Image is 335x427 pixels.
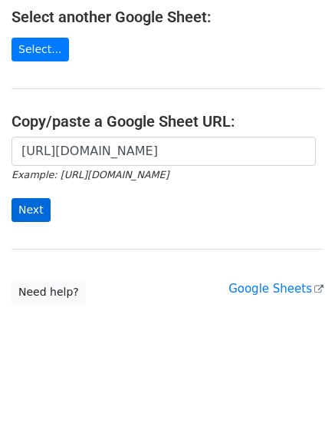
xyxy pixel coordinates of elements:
input: Paste your Google Sheet URL here [11,137,316,166]
iframe: Chat Widget [258,353,335,427]
input: Next [11,198,51,222]
h4: Copy/paste a Google Sheet URL: [11,112,324,131]
small: Example: [URL][DOMAIN_NAME] [11,169,169,180]
a: Need help? [11,280,86,304]
a: Google Sheets [228,282,324,296]
h4: Select another Google Sheet: [11,8,324,26]
a: Select... [11,38,69,61]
